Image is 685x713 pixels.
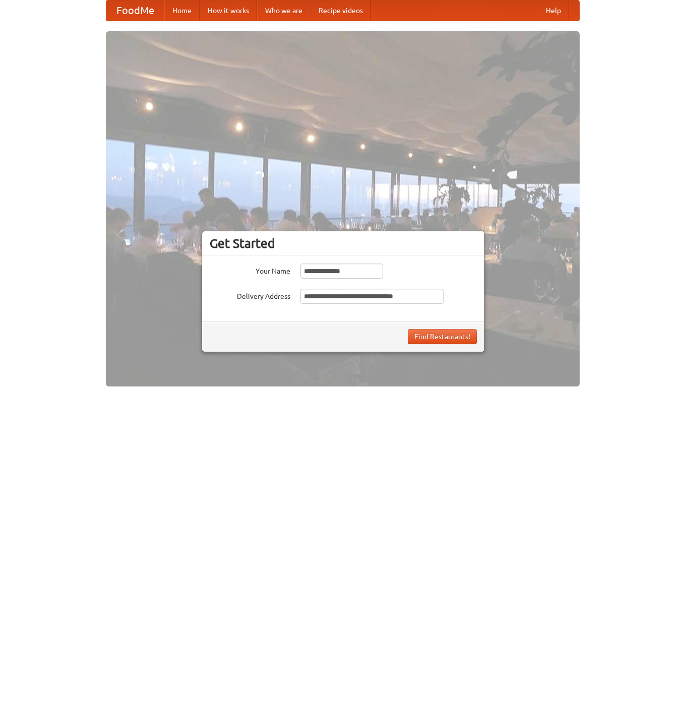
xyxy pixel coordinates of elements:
h3: Get Started [210,236,477,251]
label: Delivery Address [210,289,290,301]
a: Who we are [257,1,310,21]
a: Recipe videos [310,1,371,21]
button: Find Restaurants! [408,329,477,344]
a: FoodMe [106,1,164,21]
label: Your Name [210,264,290,276]
a: Help [538,1,569,21]
a: How it works [200,1,257,21]
a: Home [164,1,200,21]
